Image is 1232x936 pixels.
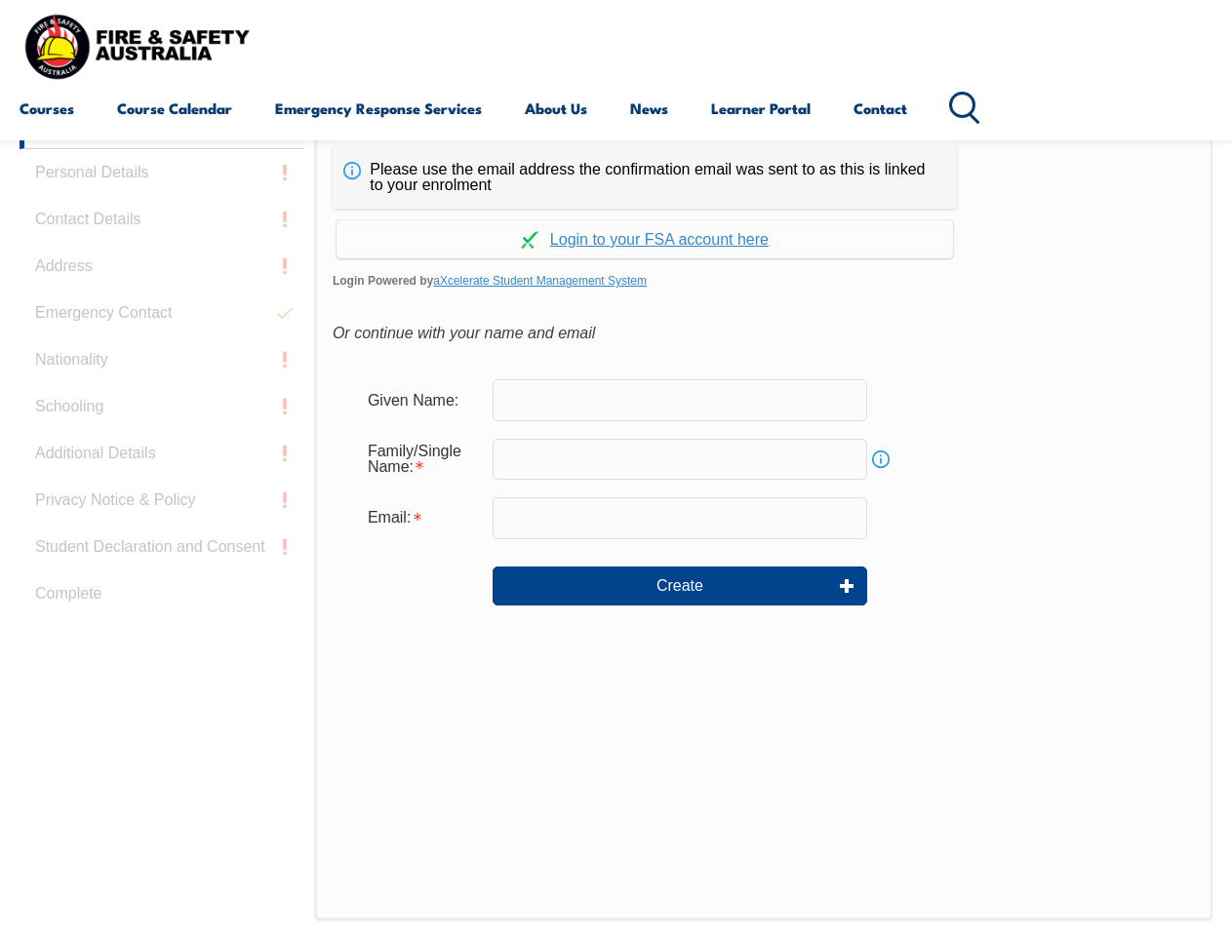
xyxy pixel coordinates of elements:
[275,85,482,132] a: Emergency Response Services
[333,146,957,209] div: Please use the email address the confirmation email was sent to as this is linked to your enrolment
[630,85,668,132] a: News
[352,499,493,536] div: Email is required.
[711,85,811,132] a: Learner Portal
[117,85,232,132] a: Course Calendar
[333,266,1195,295] span: Login Powered by
[854,85,907,132] a: Contact
[20,85,74,132] a: Courses
[352,381,493,418] div: Given Name:
[867,446,894,473] a: Info
[352,433,493,486] div: Family/Single Name is required.
[333,319,1195,348] div: Or continue with your name and email
[525,85,587,132] a: About Us
[493,566,867,605] button: Create
[433,274,647,288] a: aXcelerate Student Management System
[521,231,538,249] img: Log in withaxcelerate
